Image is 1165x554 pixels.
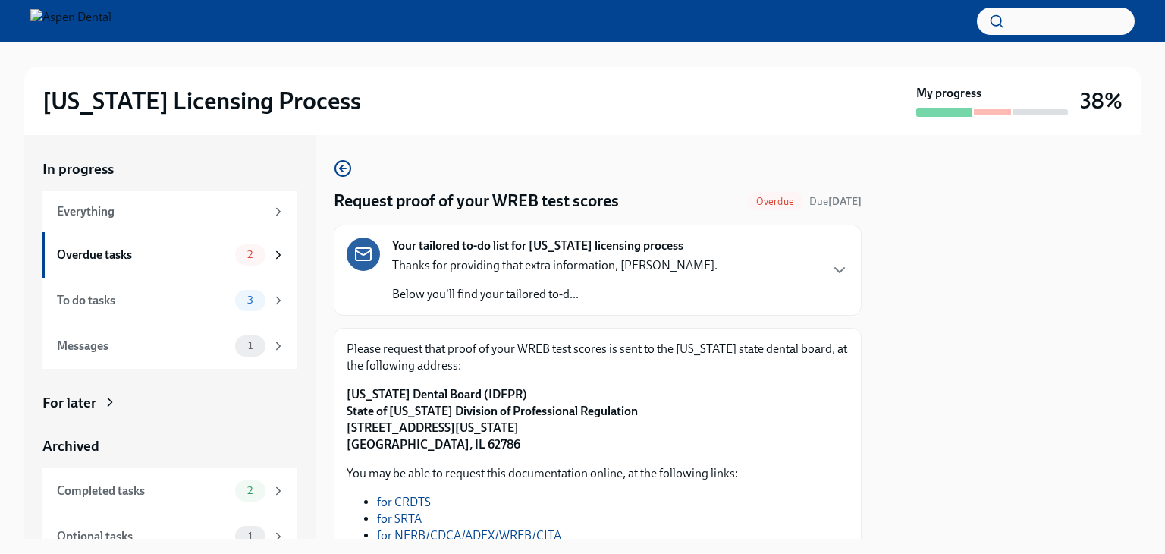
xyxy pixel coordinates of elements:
[238,249,262,260] span: 2
[42,323,297,369] a: Messages1
[57,247,229,263] div: Overdue tasks
[809,195,862,208] span: Due
[57,292,229,309] div: To do tasks
[42,232,297,278] a: Overdue tasks2
[916,85,981,102] strong: My progress
[392,257,718,274] p: Thanks for providing that extra information, [PERSON_NAME].
[347,465,849,482] p: You may be able to request this documentation online, at the following links:
[747,196,803,207] span: Overdue
[392,286,718,303] p: Below you'll find your tailored to-d...
[828,195,862,208] strong: [DATE]
[238,294,262,306] span: 3
[392,238,683,254] strong: Your tailored to-do list for [US_STATE] licensing process
[42,393,96,413] div: For later
[57,483,229,499] div: Completed tasks
[347,341,849,374] p: Please request that proof of your WREB test scores is sent to the [US_STATE] state dental board, ...
[377,528,561,543] a: for NERB/CDCA/ADEX/WREB/CITA
[239,530,262,542] span: 1
[347,387,638,452] strong: [US_STATE] Dental Board (IDFPR) State of [US_STATE] Division of Professional Regulation [STREET_A...
[377,495,431,509] a: for CRDTS
[42,159,297,179] a: In progress
[42,278,297,323] a: To do tasks3
[42,86,361,116] h2: [US_STATE] Licensing Process
[57,203,265,220] div: Everything
[809,194,862,209] span: August 14th, 2025 10:00
[42,436,297,456] a: Archived
[42,393,297,413] a: For later
[238,485,262,496] span: 2
[239,340,262,351] span: 1
[42,468,297,514] a: Completed tasks2
[42,191,297,232] a: Everything
[334,190,619,212] h4: Request proof of your WREB test scores
[30,9,111,33] img: Aspen Dental
[57,528,229,545] div: Optional tasks
[377,512,422,526] a: for SRTA
[1080,87,1123,115] h3: 38%
[57,338,229,354] div: Messages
